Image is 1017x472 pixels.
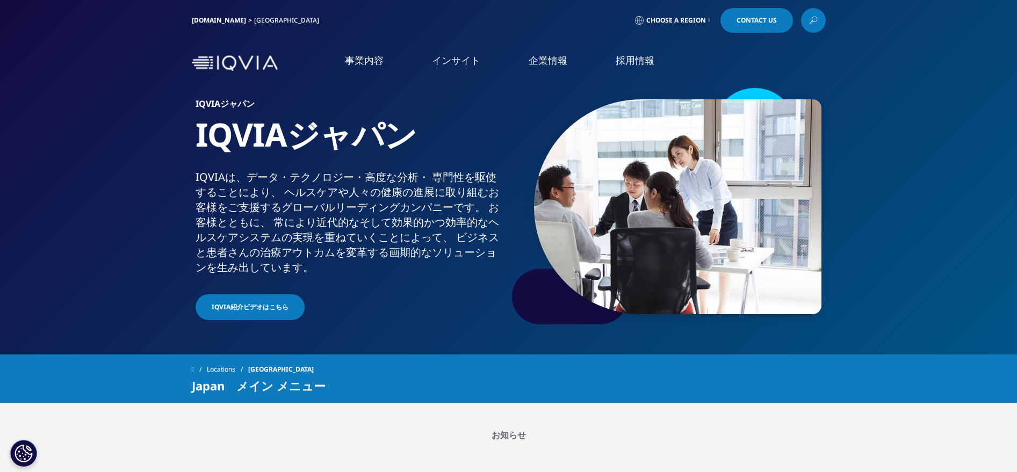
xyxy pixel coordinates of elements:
a: 企業情報 [529,54,567,67]
img: 873_asian-businesspeople-meeting-in-office.jpg [534,99,821,314]
span: [GEOGRAPHIC_DATA] [248,360,314,379]
span: Contact Us [737,17,777,24]
div: [GEOGRAPHIC_DATA] [254,16,323,25]
h1: IQVIAジャパン [196,114,504,170]
button: Cookie 設定 [10,440,37,467]
span: Choose a Region [646,16,706,25]
a: Contact Us [720,8,793,33]
nav: Primary [282,38,826,89]
h2: お知らせ [192,430,826,440]
span: Japan メイン メニュー [192,379,326,392]
a: [DOMAIN_NAME] [192,16,246,25]
span: IQVIA紹介ビデオはこちら [212,302,288,312]
a: IQVIA紹介ビデオはこちら [196,294,305,320]
div: IQVIAは、​データ・​テクノロジー・​高度な​分析・​ 専門性を​駆使する​ことに​より、​ ヘルスケアや​人々の​健康の​進展に​取り組む​お客様を​ご支援​する​グローバル​リーディング... [196,170,504,275]
h6: IQVIAジャパン [196,99,504,114]
a: 採用情報 [616,54,654,67]
a: 事業内容 [345,54,384,67]
a: インサイト [432,54,480,67]
a: Locations [207,360,248,379]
